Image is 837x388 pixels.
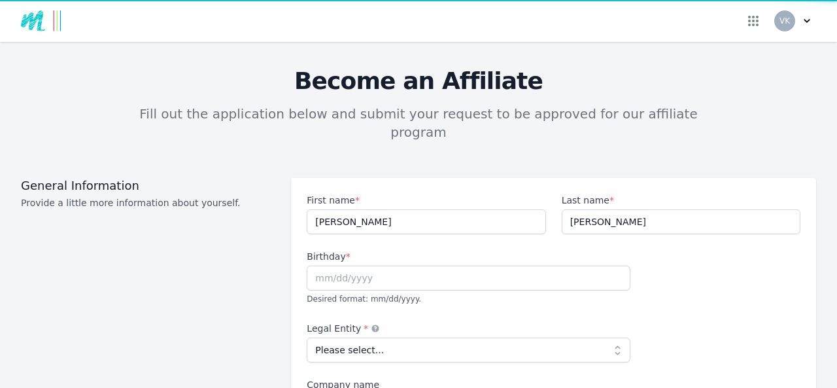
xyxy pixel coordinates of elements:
span: Desired format: mm/dd/yyyy. [307,294,421,304]
label: Legal Entity [307,322,630,335]
label: First name [307,194,545,207]
label: Birthday [307,250,630,263]
p: Provide a little more information about yourself. [21,196,275,209]
p: Fill out the application below and submit your request to be approved for our affiliate program [126,105,711,141]
label: Last name [562,194,800,207]
h3: General Information [21,178,275,194]
input: mm/dd/yyyy [307,266,630,291]
h3: Become an Affiliate [21,68,816,94]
